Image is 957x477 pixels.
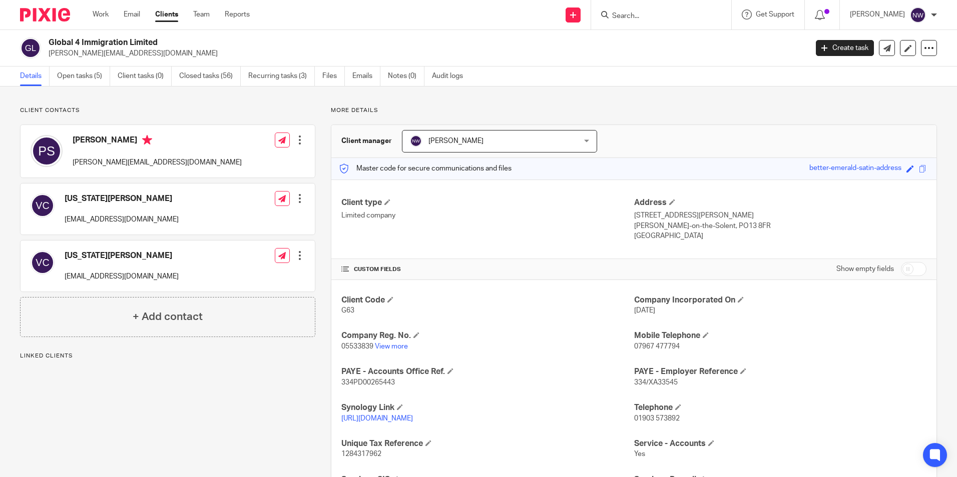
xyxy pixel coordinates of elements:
img: svg%3E [31,250,55,274]
a: Audit logs [432,66,470,86]
a: Email [124,9,140,19]
h4: Address [634,197,926,208]
a: Emails [352,66,380,86]
img: svg%3E [31,135,63,167]
span: 07967 477794 [634,343,680,350]
a: Closed tasks (56) [179,66,241,86]
a: Work [93,9,109,19]
p: Client contacts [20,106,315,114]
h4: PAYE - Employer Reference [634,366,926,377]
div: better-emerald-satin-address [809,163,901,174]
span: 05533839 [341,343,373,350]
span: 01903 573892 [634,415,680,422]
span: 334PD00265443 [341,379,395,386]
img: svg%3E [910,7,926,23]
i: Primary [142,135,152,145]
label: Show empty fields [836,264,894,274]
span: Get Support [756,11,794,18]
a: [URL][DOMAIN_NAME] [341,415,413,422]
a: View more [375,343,408,350]
h2: Global 4 Immigration Limited [49,37,650,48]
h4: [US_STATE][PERSON_NAME] [65,250,179,261]
h4: [US_STATE][PERSON_NAME] [65,193,179,204]
img: Pixie [20,8,70,21]
h4: + Add contact [133,309,203,324]
span: [DATE] [634,307,655,314]
h4: PAYE - Accounts Office Ref. [341,366,634,377]
span: 1284317962 [341,450,381,457]
a: Create task [816,40,874,56]
img: svg%3E [20,37,41,58]
img: svg%3E [410,135,422,147]
span: [PERSON_NAME] [428,137,484,144]
p: [PERSON_NAME] [850,9,905,19]
p: [GEOGRAPHIC_DATA] [634,231,926,241]
h4: Client Code [341,295,634,305]
h4: Synology Link [341,402,634,413]
img: svg%3E [31,193,55,217]
h4: Company Incorporated On [634,295,926,305]
p: [STREET_ADDRESS][PERSON_NAME] [634,210,926,220]
p: Limited company [341,210,634,220]
a: Recurring tasks (3) [248,66,315,86]
h4: Mobile Telephone [634,330,926,341]
a: Open tasks (5) [57,66,110,86]
h4: Telephone [634,402,926,413]
a: Details [20,66,50,86]
p: Linked clients [20,352,315,360]
a: Notes (0) [388,66,424,86]
h4: Client type [341,197,634,208]
h4: Service - Accounts [634,438,926,449]
h3: Client manager [341,136,392,146]
p: More details [331,106,937,114]
p: [EMAIL_ADDRESS][DOMAIN_NAME] [65,214,179,224]
span: G63 [341,307,354,314]
p: [PERSON_NAME][EMAIL_ADDRESS][DOMAIN_NAME] [49,48,801,58]
p: Master code for secure communications and files [339,163,512,173]
p: [PERSON_NAME][EMAIL_ADDRESS][DOMAIN_NAME] [73,157,242,167]
a: Client tasks (0) [118,66,172,86]
input: Search [611,12,701,21]
h4: CUSTOM FIELDS [341,265,634,273]
a: Files [322,66,345,86]
h4: Unique Tax Reference [341,438,634,449]
h4: [PERSON_NAME] [73,135,242,147]
a: Reports [225,9,250,19]
h4: Company Reg. No. [341,330,634,341]
p: [EMAIL_ADDRESS][DOMAIN_NAME] [65,271,179,281]
a: Team [193,9,210,19]
span: Yes [634,450,645,457]
a: Clients [155,9,178,19]
p: [PERSON_NAME]-on-the-Solent, PO13 8FR [634,221,926,231]
span: 334/XA33545 [634,379,678,386]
